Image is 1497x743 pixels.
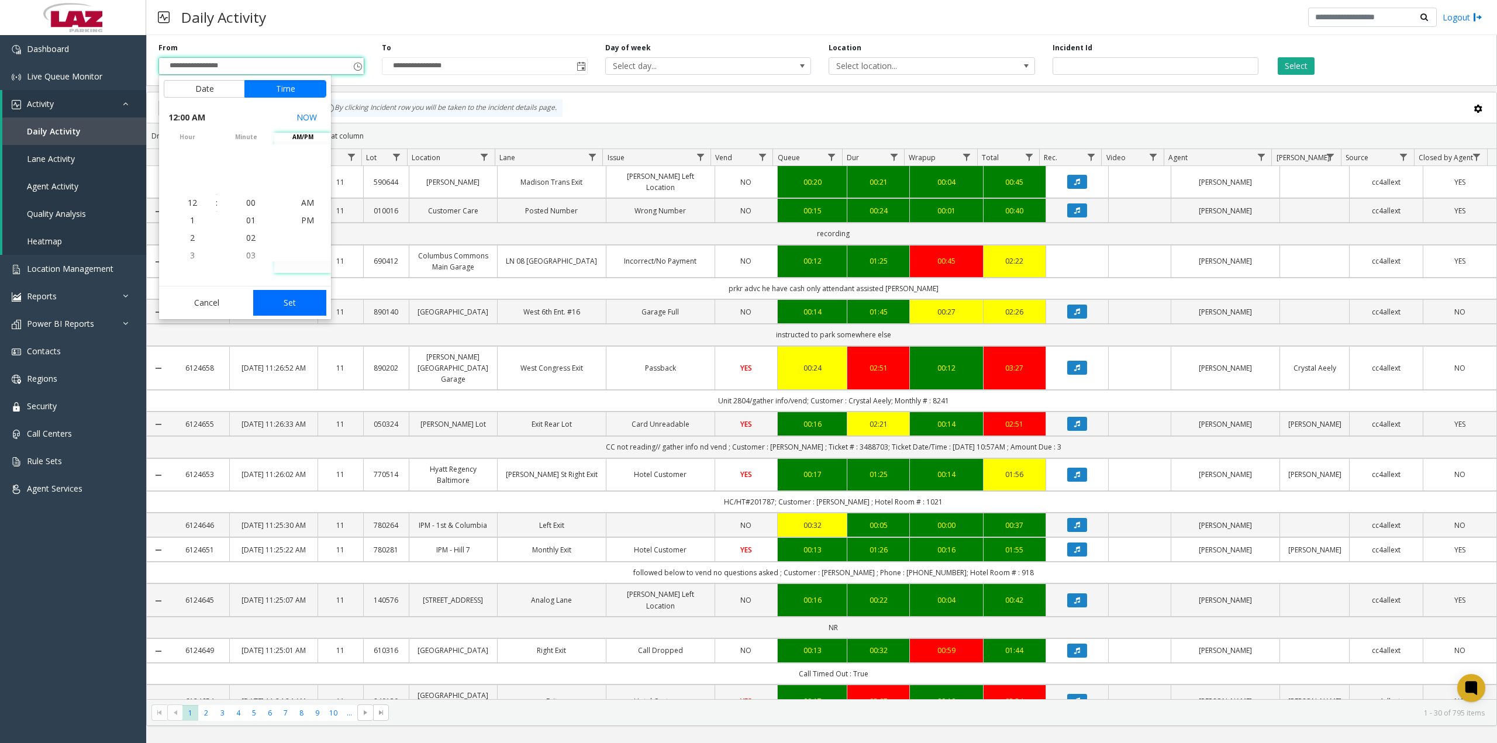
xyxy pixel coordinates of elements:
label: Day of week [605,43,651,53]
a: 02:26 [991,306,1039,317]
a: [PERSON_NAME] [1178,544,1272,555]
span: Live Queue Monitor [27,71,102,82]
span: Location Management [27,263,113,274]
span: NO [740,206,751,216]
span: Security [27,400,57,412]
a: 00:04 [917,595,976,606]
a: Source Filter Menu [1396,149,1412,165]
a: Analog Lane [505,595,599,606]
label: Incident Id [1053,43,1092,53]
a: [PERSON_NAME] [1178,255,1272,267]
span: Activity [27,98,54,109]
span: Call Centers [27,428,72,439]
a: Wrapup Filter Menu [959,149,975,165]
button: Select [1278,57,1315,75]
div: 00:13 [785,544,840,555]
img: logout [1473,11,1482,23]
div: 01:55 [991,544,1039,555]
a: [PERSON_NAME] [1178,205,1272,216]
a: Customer Care [416,205,490,216]
span: YES [1454,256,1465,266]
a: YES [722,419,770,430]
a: 01:25 [854,255,902,267]
a: [PERSON_NAME] [1178,520,1272,531]
div: 00:40 [991,205,1039,216]
span: YES [740,469,752,479]
a: Collapse Details [147,596,170,606]
span: Dashboard [27,43,69,54]
div: 00:14 [917,469,976,480]
span: Heatmap [27,236,62,247]
a: NO [1430,362,1489,374]
a: 01:45 [854,306,902,317]
td: NR [170,617,1496,638]
a: Incorrect/No Payment [613,255,708,267]
a: [DATE] 11:26:33 AM [237,419,311,430]
button: Time tab [244,80,326,98]
img: 'icon' [12,320,21,329]
span: YES [740,419,752,429]
a: 00:24 [785,362,840,374]
a: 02:21 [854,419,902,430]
a: cc4allext [1357,419,1416,430]
a: Lane Activity [2,145,146,172]
a: [PERSON_NAME] [1287,419,1342,430]
a: Hotel Customer [613,544,708,555]
a: NO [1430,469,1489,480]
div: 02:51 [991,419,1039,430]
span: Reports [27,291,57,302]
img: 'icon' [12,100,21,109]
a: [PERSON_NAME] [1287,469,1342,480]
a: [DATE] 11:25:22 AM [237,544,311,555]
a: Lot Filter Menu [389,149,405,165]
a: cc4allext [1357,520,1416,531]
a: 6124646 [177,520,222,531]
a: 00:21 [854,177,902,188]
a: 11 [325,595,356,606]
a: [PERSON_NAME] St Right Exit [505,469,599,480]
a: [DATE] 11:25:07 AM [237,595,311,606]
div: 00:16 [785,419,840,430]
div: 00:45 [991,177,1039,188]
a: 00:01 [917,205,976,216]
a: Crystal Aeely [1287,362,1342,374]
a: 00:05 [854,520,902,531]
a: NO [722,255,770,267]
a: 00:16 [785,595,840,606]
div: 00:04 [917,177,976,188]
div: 01:56 [991,469,1039,480]
a: NO [722,520,770,531]
a: [DATE] 11:25:30 AM [237,520,311,531]
a: 00:16 [917,544,976,555]
a: Agent Activity [2,172,146,200]
a: Location Filter Menu [476,149,492,165]
span: YES [1454,595,1465,605]
img: 'icon' [12,72,21,82]
label: From [158,43,178,53]
td: prkr advc he have cash only attendant assisted [PERSON_NAME] [170,278,1496,299]
td: recording [170,223,1496,244]
td: instructed to park somewhere else [170,324,1496,345]
a: 140576 [371,595,402,606]
a: NO [722,645,770,656]
a: Collapse Details [147,207,170,216]
a: 01:25 [854,469,902,480]
div: 00:45 [917,255,976,267]
a: Dur Filter Menu [886,149,902,165]
a: NO [722,205,770,216]
a: 11 [325,177,356,188]
a: Logout [1443,11,1482,23]
a: Hotel Customer [613,469,708,480]
a: 02:22 [991,255,1039,267]
a: Collapse Details [147,545,170,555]
a: Rec. Filter Menu [1083,149,1099,165]
span: Lane Activity [27,153,75,164]
a: 11 [325,544,356,555]
a: NO [1430,306,1489,317]
a: 890202 [371,362,402,374]
a: 6124645 [177,595,222,606]
a: 590644 [371,177,402,188]
span: NO [1454,363,1465,373]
